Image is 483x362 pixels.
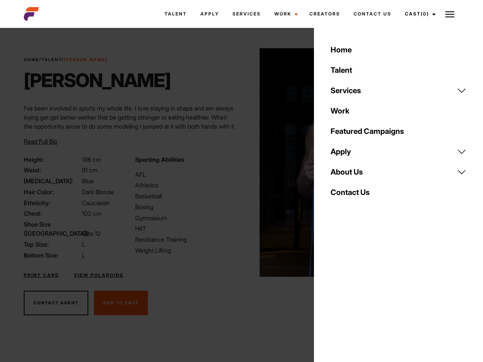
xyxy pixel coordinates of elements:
[82,156,101,163] span: 186 cm
[24,166,80,175] span: Waist:
[24,155,80,164] span: Height:
[24,57,39,62] a: Home
[82,188,114,196] span: Dark Blonde
[82,241,85,248] span: L
[82,252,85,259] span: L
[445,10,454,19] img: Burger icon
[194,4,226,24] a: Apply
[24,272,59,279] a: Print Card
[326,80,471,101] a: Services
[135,170,237,179] li: AFL
[421,11,429,17] span: (0)
[24,138,57,145] span: Read Full Bio
[82,177,94,185] span: Blue
[135,235,237,244] li: Resistance Training
[326,162,471,182] a: About Us
[135,156,184,163] strong: Sporting Abilities
[24,198,80,207] span: Ethnicity:
[94,291,148,316] button: Add To Cast
[326,101,471,121] a: Work
[24,240,80,249] span: Top Size:
[326,182,471,202] a: Contact Us
[24,57,108,63] span: / /
[74,272,123,279] a: View Polaroids
[226,4,268,24] a: Services
[42,57,62,62] a: Talent
[135,213,237,222] li: Gymnasium
[24,187,80,196] span: Hair Color:
[24,209,80,218] span: Chest:
[398,4,440,24] a: Cast(0)
[82,230,100,237] span: Size 12
[24,291,88,316] button: Contact Agent
[103,300,139,305] span: Add To Cast
[326,141,471,162] a: Apply
[326,121,471,141] a: Featured Campaigns
[135,202,237,212] li: Boxing
[82,166,98,174] span: 81 cm
[24,6,39,21] img: cropped-aefm-brand-fav-22-square.png
[64,57,108,62] strong: [PERSON_NAME]
[24,137,57,146] button: Read Full Bio
[24,104,237,167] p: I’ve been involved in sports my whole life. I love staying in shape and am always trying get get ...
[326,40,471,60] a: Home
[158,4,194,24] a: Talent
[347,4,398,24] a: Contact Us
[24,220,80,238] span: Shoe Size ([GEOGRAPHIC_DATA]):
[135,192,237,201] li: Basketball
[24,69,171,92] h1: [PERSON_NAME]
[24,176,80,186] span: [MEDICAL_DATA]:
[326,60,471,80] a: Talent
[135,181,237,190] li: Athletics
[135,246,237,255] li: Weight Lifting
[82,199,110,207] span: Caucasian
[24,251,80,260] span: Bottom Size:
[135,224,237,233] li: HIIT
[82,210,102,217] span: 102 cm
[268,4,303,24] a: Work
[303,4,347,24] a: Creators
